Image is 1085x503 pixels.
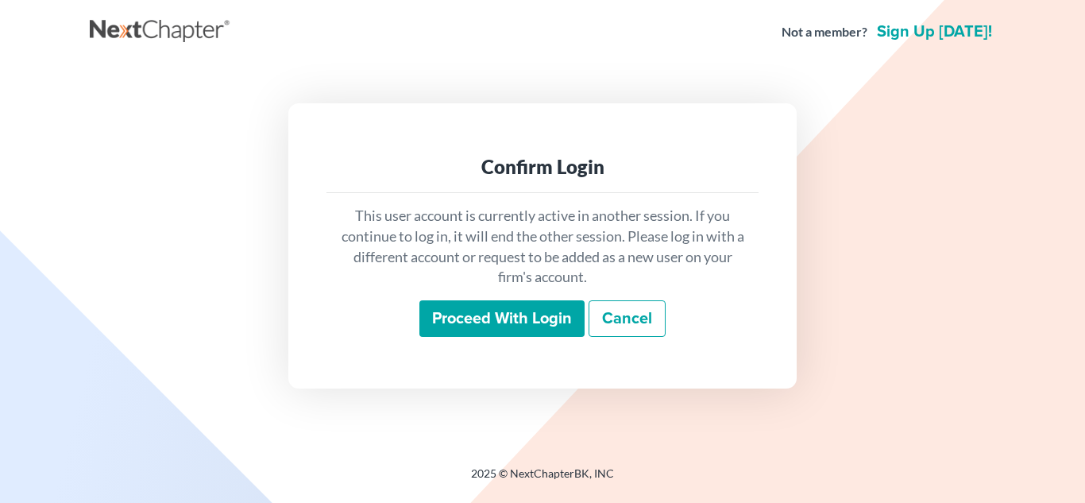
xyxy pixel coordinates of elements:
a: Sign up [DATE]! [874,24,995,40]
input: Proceed with login [419,300,585,337]
div: Confirm Login [339,154,746,180]
strong: Not a member? [782,23,867,41]
div: 2025 © NextChapterBK, INC [90,466,995,494]
a: Cancel [589,300,666,337]
p: This user account is currently active in another session. If you continue to log in, it will end ... [339,206,746,288]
